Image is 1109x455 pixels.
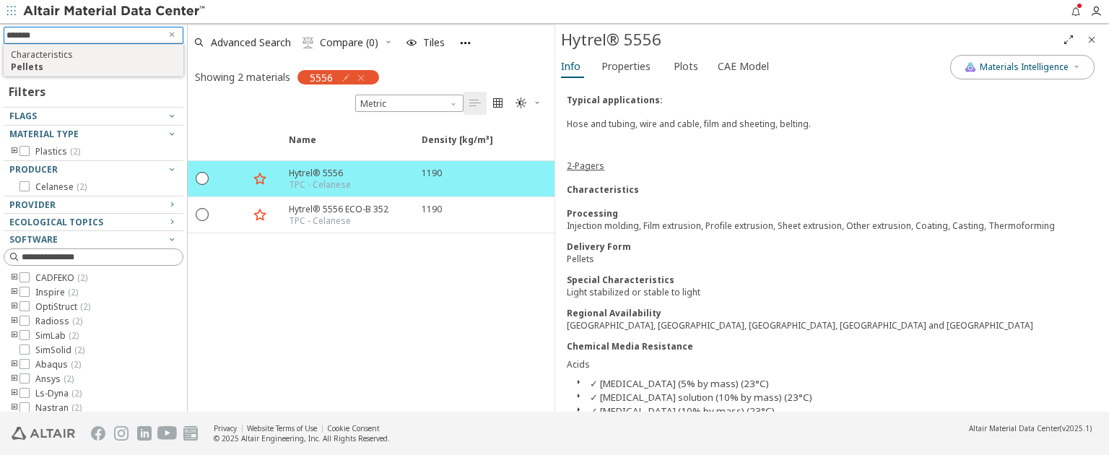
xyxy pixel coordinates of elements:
[567,160,604,172] a: 2-Pagers
[4,231,183,248] button: Software
[35,272,87,284] span: CADFEKO
[248,134,280,160] span: Favorite
[247,423,317,433] a: Website Terms of Use
[464,92,487,115] button: Table View
[567,240,1097,253] div: Delivery Form
[567,390,590,402] button: Close
[9,199,56,211] span: Provider
[160,27,183,44] button: Clear text
[289,134,316,160] span: Name
[64,373,74,385] span: ( 2 )
[423,38,445,48] span: Tiles
[4,161,183,178] button: Producer
[492,97,504,109] i: 
[77,181,87,193] span: ( 2 )
[327,423,380,433] a: Cookie Consent
[77,272,87,284] span: ( 2 )
[70,145,80,157] span: ( 2 )
[487,92,510,115] button: Tile View
[469,97,481,109] i: 
[567,307,1097,319] div: Regional Availability
[35,344,84,356] span: SimSolid
[71,358,81,370] span: ( 2 )
[9,146,19,157] i: toogle group
[214,423,237,433] a: Privacy
[310,71,333,84] span: 5556
[248,204,271,227] button: Favorite
[9,316,19,327] i: toogle group
[72,315,82,327] span: ( 2 )
[289,203,388,215] div: Hytrel® 5556 ECO-B 352
[289,215,388,227] div: TPC - Celanese
[422,167,442,179] div: 1190
[9,359,19,370] i: toogle group
[69,329,79,342] span: ( 2 )
[71,387,82,399] span: ( 2 )
[211,38,291,48] span: Advanced Search
[9,287,19,298] i: toogle group
[969,423,1060,433] span: Altair Material Data Center
[567,404,590,415] button: Close
[195,70,290,84] div: Showing 2 materials
[35,287,78,298] span: Inspire
[11,61,43,73] div: Pellets
[567,376,590,388] button: Close
[567,358,1097,370] div: Acids
[355,95,464,112] span: Metric
[422,134,493,160] span: Density [kg/m³]
[35,359,81,370] span: Abaqus
[9,128,79,140] span: Material Type
[4,108,183,125] button: Flags
[567,207,1097,220] div: Processing
[35,316,82,327] span: Radioss
[35,402,82,414] span: Nastran
[9,373,19,385] i: toogle group
[12,427,75,440] img: Altair Engineering
[35,181,87,193] span: Celanese
[965,61,976,73] img: AI Copilot
[303,37,314,48] i: 
[11,48,73,61] span: Characteristics
[9,402,19,414] i: toogle group
[23,4,207,19] img: Altair Material Data Center
[280,134,413,160] span: Name
[1080,28,1103,51] button: Close
[80,300,90,313] span: ( 2 )
[9,216,103,228] span: Ecological Topics
[289,167,351,179] div: Hytrel® 5556
[35,301,90,313] span: OptiStruct
[567,183,1097,196] div: Characteristics
[567,319,1097,331] div: [GEOGRAPHIC_DATA], [GEOGRAPHIC_DATA], [GEOGRAPHIC_DATA], [GEOGRAPHIC_DATA] and [GEOGRAPHIC_DATA]
[561,55,580,78] span: Info
[68,286,78,298] span: ( 2 )
[214,433,390,443] div: © 2025 Altair Engineering, Inc. All Rights Reserved.
[1057,28,1080,51] button: Full Screen
[980,61,1069,73] span: Materials Intelligence
[9,163,58,175] span: Producer
[9,301,19,313] i: toogle group
[567,220,1097,232] div: Injection molding, Film extrusion, Profile extrusion, Sheet extrusion, Other extrusion, Coating, ...
[248,168,271,191] button: Favorite
[950,55,1095,79] button: AI CopilotMaterials Intelligence
[320,38,378,48] span: Compare (0)
[4,214,183,231] button: Ecological Topics
[413,134,549,160] span: Density [kg/m³]
[74,344,84,356] span: ( 2 )
[35,388,82,399] span: Ls-Dyna
[561,28,1057,51] div: Hytrel® 5556
[969,423,1092,433] div: (v2025.1)
[567,340,1097,352] div: Chemical Media Resistance
[567,94,1097,106] h4: Typical applications:
[590,404,775,417] button: ✓ [MEDICAL_DATA] (10% by mass) (23°C)
[567,118,1097,130] p: Hose and tubing, wire and cable, film and sheeting, belting.
[355,95,464,112] div: Unit System
[422,203,442,215] div: 1190
[9,330,19,342] i: toogle group
[35,373,74,385] span: Ansys
[9,110,37,122] span: Flags
[71,402,82,414] span: ( 2 )
[35,330,79,342] span: SimLab
[9,272,19,284] i: toogle group
[217,134,248,160] span: Expand
[4,72,53,107] div: Filters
